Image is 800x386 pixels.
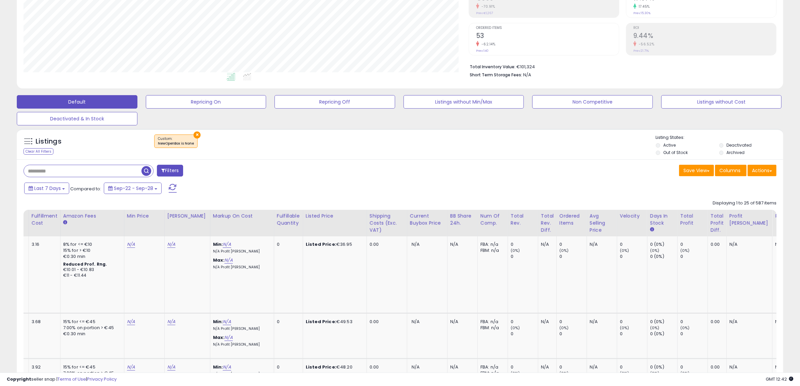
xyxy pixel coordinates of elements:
[650,248,660,253] small: (0%)
[63,213,121,220] div: Amazon Fees
[63,254,119,260] div: €0.30 min
[410,213,445,227] div: Current Buybox Price
[680,248,690,253] small: (0%)
[711,364,721,370] div: 0.00
[775,241,797,247] div: N/A
[36,137,61,146] h5: Listings
[590,241,612,247] div: N/A
[650,213,675,227] div: Days In Stock
[633,49,649,53] small: Prev: 21.71%
[213,265,269,270] p: N/A Profit [PERSON_NAME]
[127,213,162,220] div: Min Price
[450,364,472,370] div: N/A
[370,364,402,370] div: 0.00
[63,273,119,278] div: €11 - €11.44
[63,325,119,331] div: 7.00% on portion > €45
[729,319,767,325] div: N/A
[63,267,119,273] div: €10.01 - €10.83
[63,241,119,247] div: 8% for <= €10
[541,364,551,370] div: N/A
[157,165,183,177] button: Filters
[370,241,402,247] div: 0.00
[541,241,551,247] div: N/A
[729,241,767,247] div: N/A
[114,185,153,192] span: Sep-22 - Sep-28
[32,241,55,247] div: 3.16
[127,241,135,248] a: N/A
[476,11,493,15] small: Prev: €1,267
[63,220,67,226] small: Amazon Fees.
[663,142,676,148] label: Active
[7,376,31,382] strong: Copyright
[213,241,223,247] b: Min:
[63,364,119,370] div: 15% for <= €45
[167,241,175,248] a: N/A
[633,32,776,41] h2: 9.44%
[650,364,677,370] div: 0 (0%)
[213,334,225,341] b: Max:
[24,183,69,194] button: Last 7 Days
[213,318,223,325] b: Min:
[277,319,298,325] div: 0
[306,241,336,247] b: Listed Price:
[511,254,538,260] div: 0
[476,32,619,41] h2: 53
[306,364,336,370] b: Listed Price:
[17,95,137,109] button: Default
[679,165,714,176] button: Save View
[158,141,194,146] div: NewOpenBox is None
[766,376,793,382] span: 2025-10-6 12:42 GMT
[87,376,117,382] a: Privacy Policy
[223,364,231,371] a: N/A
[650,227,654,233] small: Days In Stock.
[306,213,364,220] div: Listed Price
[680,364,708,370] div: 0
[680,319,708,325] div: 0
[470,62,771,70] li: €101,324
[559,364,587,370] div: 0
[680,241,708,247] div: 0
[32,364,55,370] div: 3.92
[511,325,520,331] small: (0%)
[412,241,420,247] span: N/A
[511,241,538,247] div: 0
[167,364,175,371] a: N/A
[194,131,201,139] button: ×
[275,95,395,109] button: Repricing Off
[306,241,362,247] div: €36.95
[412,364,420,370] span: N/A
[633,11,650,15] small: Prev: 15.30%
[213,257,225,263] b: Max:
[680,331,708,337] div: 0
[656,134,783,141] p: Listing States:
[480,325,503,331] div: FBM: n/a
[680,254,708,260] div: 0
[620,254,647,260] div: 0
[559,213,584,227] div: Ordered Items
[620,325,629,331] small: (0%)
[650,331,677,337] div: 0 (0%)
[224,334,233,341] a: N/A
[511,364,538,370] div: 0
[775,319,797,325] div: N/A
[450,319,472,325] div: N/A
[480,319,503,325] div: FBA: n/a
[127,364,135,371] a: N/A
[511,213,535,227] div: Total Rev.
[559,254,587,260] div: 0
[480,213,505,227] div: Num of Comp.
[158,136,194,146] span: Custom:
[34,185,61,192] span: Last 7 Days
[590,364,612,370] div: N/A
[24,148,53,155] div: Clear All Filters
[17,112,137,125] button: Deactivated & In Stock
[63,319,119,325] div: 15% for <= €45
[541,319,551,325] div: N/A
[511,319,538,325] div: 0
[650,319,677,325] div: 0 (0%)
[167,213,207,220] div: [PERSON_NAME]
[511,331,538,337] div: 0
[541,213,554,234] div: Total Rev. Diff.
[476,26,619,30] span: Ordered Items
[470,64,515,70] b: Total Inventory Value:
